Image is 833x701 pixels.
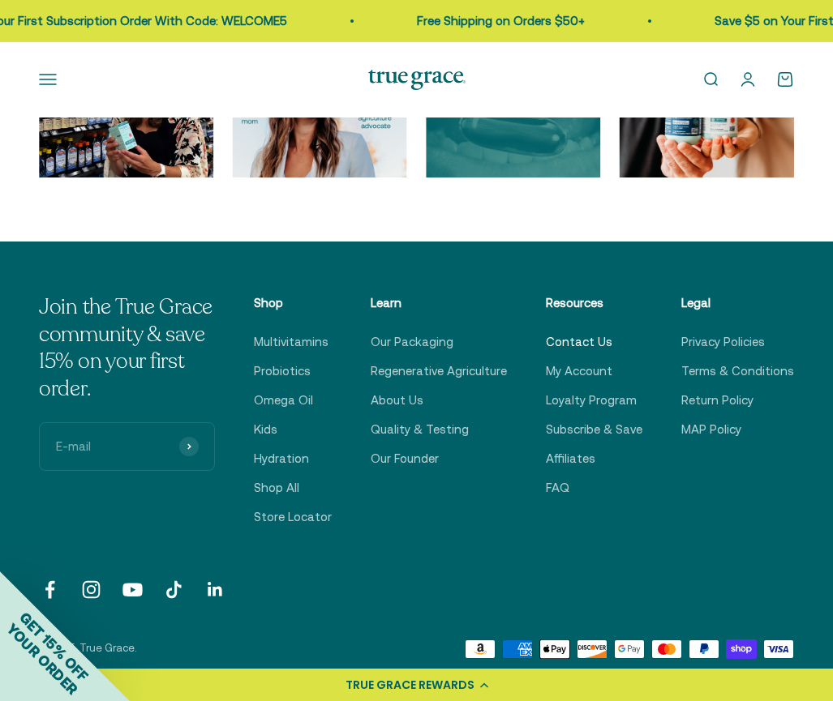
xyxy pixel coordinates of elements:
[546,449,595,468] a: Affiliates
[415,14,583,28] a: Free Shipping on Orders $50+
[3,620,81,698] span: YOUR ORDER
[681,391,754,410] a: Return Policy
[546,332,612,352] a: Contact Us
[122,579,144,601] a: Follow on YouTube
[254,332,328,352] a: Multivitamins
[254,361,311,381] a: Probiotics
[546,391,637,410] a: Loyalty Program
[254,420,277,439] a: Kids
[681,361,794,381] a: Terms & Conditions
[681,420,741,439] a: MAP Policy
[254,478,299,498] a: Shop All
[546,361,612,381] a: My Account
[371,420,469,439] a: Quality & Testing
[254,391,313,410] a: Omega Oil
[371,361,507,381] a: Regenerative Agriculture
[546,478,569,498] a: FAQ
[371,391,423,410] a: About Us
[371,332,453,352] a: Our Packaging
[546,293,642,313] p: Resources
[254,449,309,468] a: Hydration
[254,293,332,313] p: Shop
[16,609,92,684] span: GET 15% OFF
[681,293,794,313] p: Legal
[204,579,226,601] a: Follow on LinkedIn
[371,449,439,468] a: Our Founder
[681,332,765,352] a: Privacy Policies
[254,507,332,527] a: Store Locator
[546,420,642,439] a: Subscribe & Save
[163,579,185,601] a: Follow on TikTok
[371,293,507,313] p: Learn
[39,293,215,403] p: Join the True Grace community & save 15% on your first order.
[346,677,474,694] div: TRUE GRACE REWARDS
